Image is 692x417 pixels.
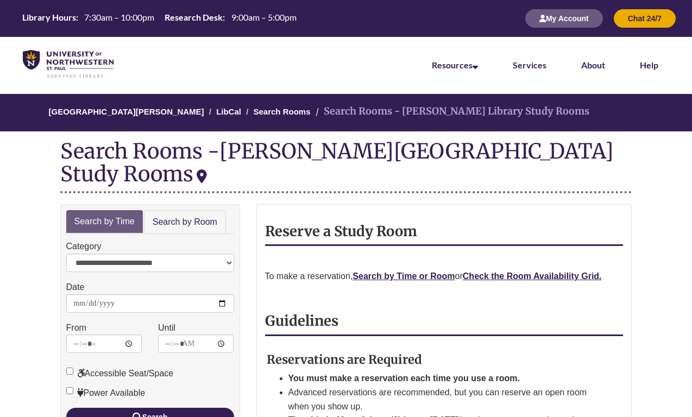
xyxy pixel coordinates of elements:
[614,14,676,23] a: Chat 24/7
[353,271,455,281] a: Search by Time or Room
[432,60,478,70] a: Resources
[144,210,226,235] a: Search by Room
[66,210,143,233] a: Search by Time
[253,107,310,116] a: Search Rooms
[640,60,658,70] a: Help
[614,9,676,28] button: Chat 24/7
[313,104,589,119] li: Search Rooms - [PERSON_NAME] Library Study Rooms
[66,386,146,400] label: Power Available
[265,223,417,240] strong: Reserve a Study Room
[60,94,632,131] nav: Breadcrumb
[23,50,114,79] img: UNWSP Library Logo
[525,14,603,23] a: My Account
[581,60,605,70] a: About
[66,280,85,294] label: Date
[60,138,614,187] div: [PERSON_NAME][GEOGRAPHIC_DATA] Study Rooms
[231,12,297,22] span: 9:00am – 5:00pm
[18,11,300,24] table: Hours Today
[84,12,154,22] span: 7:30am – 10:00pm
[463,271,602,281] a: Check the Room Availability Grid.
[66,367,174,381] label: Accessible Seat/Space
[18,11,80,23] th: Library Hours:
[60,140,632,193] div: Search Rooms -
[18,11,300,26] a: Hours Today
[66,321,86,335] label: From
[216,107,241,116] a: LibCal
[265,269,624,283] p: To make a reservation, or
[265,312,338,330] strong: Guidelines
[288,374,520,383] strong: You must make a reservation each time you use a room.
[48,107,204,116] a: [GEOGRAPHIC_DATA][PERSON_NAME]
[66,239,102,254] label: Category
[66,387,73,394] input: Power Available
[160,11,227,23] th: Research Desk:
[513,60,546,70] a: Services
[66,368,73,375] input: Accessible Seat/Space
[288,386,597,413] li: Advanced reservations are recommended, but you can reserve an open room when you show up.
[267,352,422,367] strong: Reservations are Required
[525,9,603,28] button: My Account
[158,321,175,335] label: Until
